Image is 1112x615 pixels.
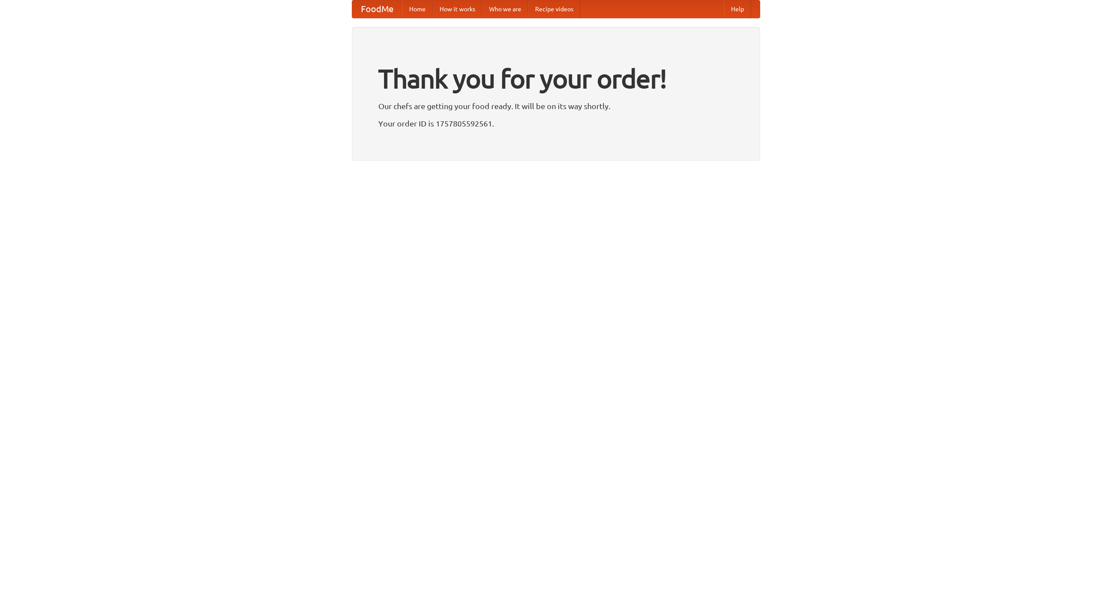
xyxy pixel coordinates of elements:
h1: Thank you for your order! [378,58,734,100]
a: Help [724,0,751,18]
a: How it works [433,0,482,18]
a: Home [402,0,433,18]
a: Who we are [482,0,528,18]
a: Recipe videos [528,0,580,18]
a: FoodMe [352,0,402,18]
p: Our chefs are getting your food ready. It will be on its way shortly. [378,100,734,113]
p: Your order ID is 1757805592561. [378,117,734,130]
